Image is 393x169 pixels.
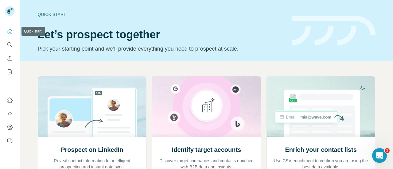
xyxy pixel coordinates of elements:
button: Dashboard [5,122,15,133]
button: Use Surfe API [5,108,15,119]
h2: Prospect on LinkedIn [61,145,123,154]
h2: Identify target accounts [172,145,241,154]
p: Pick your starting point and we’ll provide everything you need to prospect at scale. [38,44,284,53]
img: Identify target accounts [152,76,261,137]
button: Quick start [5,26,15,37]
iframe: Intercom live chat [372,148,387,163]
button: Use Surfe on LinkedIn [5,95,15,106]
h1: Let’s prospect together [38,29,284,41]
img: Enrich your contact lists [267,76,375,137]
button: Feedback [5,135,15,146]
div: Quick start [38,11,284,17]
button: My lists [5,66,15,77]
span: 1 [385,148,390,153]
button: Search [5,39,15,50]
img: Prospect on LinkedIn [38,76,147,137]
h2: Enrich your contact lists [285,145,356,154]
img: banner [292,16,375,46]
button: Enrich CSV [5,53,15,64]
